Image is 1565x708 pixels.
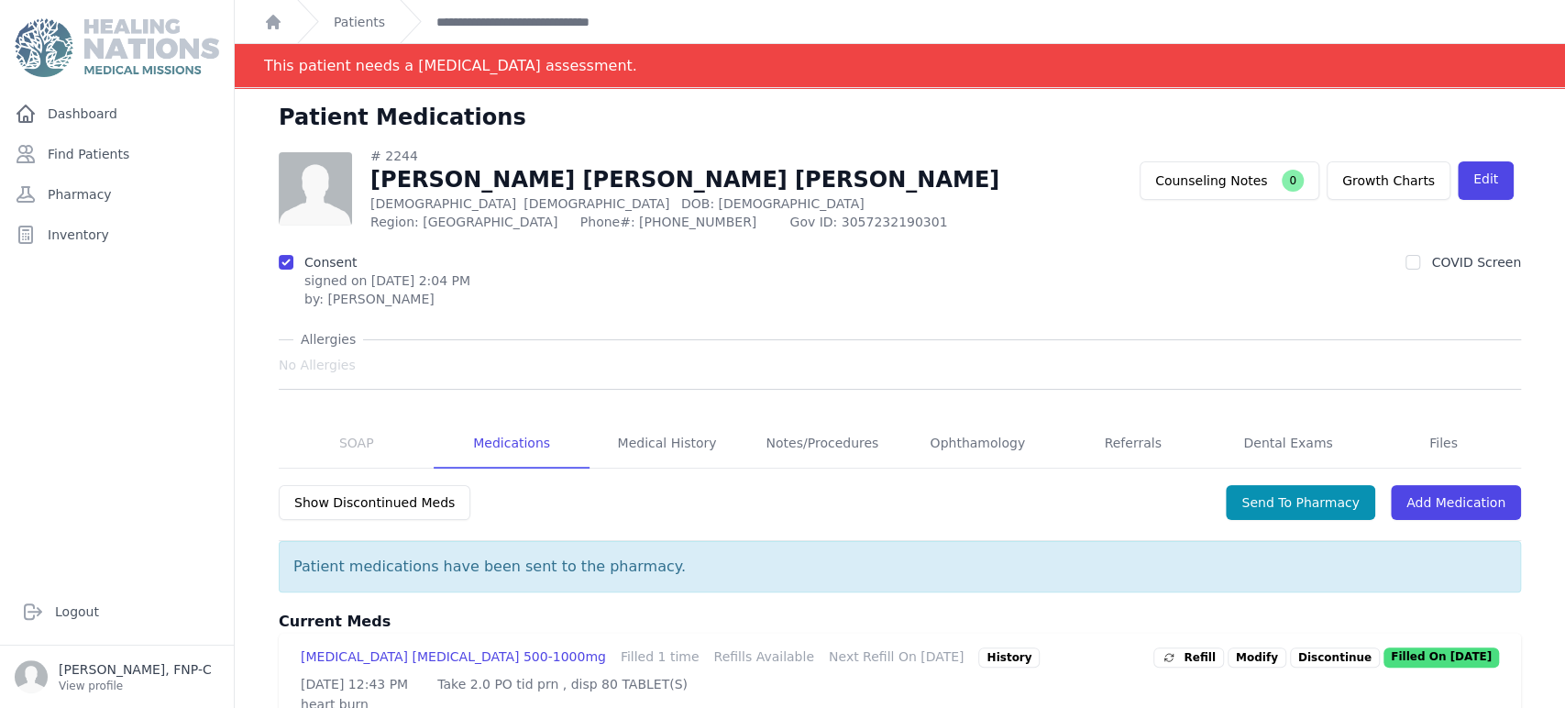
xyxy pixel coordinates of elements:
div: # 2244 [370,147,999,165]
a: Medical History [590,419,744,469]
div: Notification [235,44,1565,88]
span: Phone#: [PHONE_NUMBER] [580,213,779,231]
p: Discontinue [1290,647,1380,668]
p: [DEMOGRAPHIC_DATA] [370,194,999,213]
a: Dental Exams [1210,419,1365,469]
span: DOB: [DEMOGRAPHIC_DATA] [681,196,865,211]
span: Gov ID: 3057232190301 [789,213,999,231]
div: Filled 1 time [621,647,700,668]
a: Patients [334,13,385,31]
a: Files [1366,419,1521,469]
span: 0 [1282,170,1304,192]
a: Pharmacy [7,176,226,213]
div: [MEDICAL_DATA] [MEDICAL_DATA] 500-1000mg [301,647,606,668]
span: Region: [GEOGRAPHIC_DATA] [370,213,569,231]
a: Logout [15,593,219,630]
img: Medical Missions EMR [15,18,218,77]
a: Find Patients [7,136,226,172]
div: by: [PERSON_NAME] [304,290,470,308]
a: Inventory [7,216,226,253]
label: COVID Screen [1431,255,1521,270]
span: No Allergies [279,356,356,374]
p: Filled On [DATE] [1383,647,1499,668]
button: Counseling Notes0 [1140,161,1319,200]
a: Referrals [1055,419,1210,469]
a: Dashboard [7,95,226,132]
p: View profile [59,679,212,693]
a: Growth Charts [1327,161,1450,200]
span: Allergies [293,330,363,348]
a: Medications [434,419,589,469]
p: [PERSON_NAME], FNP-C [59,660,212,679]
button: Show Discontinued Meds [279,485,470,520]
p: [DATE] 12:43 PM [301,675,408,693]
a: Ophthamology [900,419,1055,469]
p: Patient medications have been sent to the pharmacy. [279,541,1521,592]
p: Take 2.0 PO tid prn , disp 80 TABLET(S) [437,675,688,693]
a: Edit [1458,161,1514,200]
p: signed on [DATE] 2:04 PM [304,271,470,290]
h1: Patient Medications [279,103,526,132]
a: Modify [1228,647,1286,668]
h3: Current Meds [279,611,1521,633]
nav: Tabs [279,419,1521,469]
a: [PERSON_NAME], FNP-C View profile [15,660,219,693]
img: person-242608b1a05df3501eefc295dc1bc67a.jpg [279,152,352,226]
a: Add Medication [1391,485,1521,520]
div: This patient needs a [MEDICAL_DATA] assessment. [264,44,637,87]
div: Refills Available [713,647,813,668]
h1: [PERSON_NAME] [PERSON_NAME] [PERSON_NAME] [370,165,999,194]
label: Consent [304,255,357,270]
button: Send To Pharmacy [1226,485,1375,520]
a: Notes/Procedures [744,419,899,469]
a: SOAP [279,419,434,469]
span: [DEMOGRAPHIC_DATA] [524,196,669,211]
div: Next Refill On [DATE] [829,647,964,668]
div: History [978,647,1040,668]
span: Refill [1162,648,1216,667]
